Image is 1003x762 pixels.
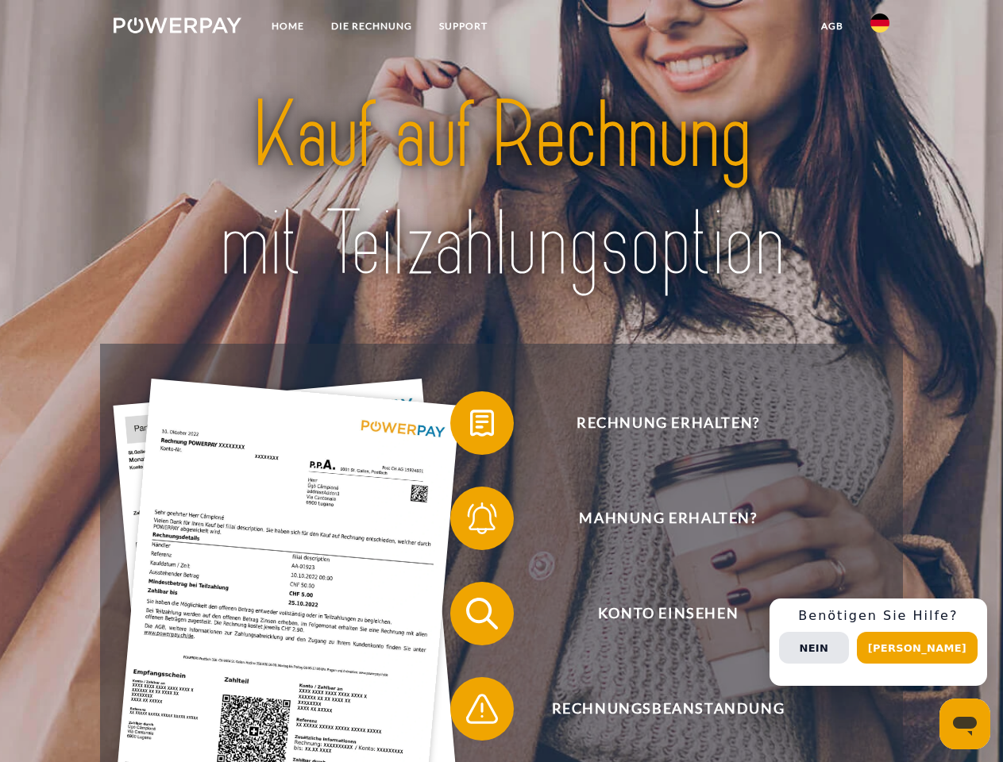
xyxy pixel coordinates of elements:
img: logo-powerpay-white.svg [114,17,241,33]
span: Rechnung erhalten? [473,391,862,455]
a: Home [258,12,318,40]
img: title-powerpay_de.svg [152,76,851,304]
iframe: Schaltfläche zum Öffnen des Messaging-Fensters [939,698,990,749]
button: Rechnungsbeanstandung [450,677,863,741]
button: [PERSON_NAME] [857,632,978,664]
img: de [870,13,889,33]
a: SUPPORT [426,12,501,40]
img: qb_bill.svg [462,403,502,443]
h3: Benötigen Sie Hilfe? [779,608,978,624]
a: agb [808,12,857,40]
button: Rechnung erhalten? [450,391,863,455]
span: Konto einsehen [473,582,862,645]
a: DIE RECHNUNG [318,12,426,40]
img: qb_search.svg [462,594,502,633]
img: qb_warning.svg [462,689,502,729]
span: Rechnungsbeanstandung [473,677,862,741]
button: Nein [779,632,849,664]
span: Mahnung erhalten? [473,487,862,550]
img: qb_bell.svg [462,498,502,538]
div: Schnellhilfe [770,598,987,686]
button: Konto einsehen [450,582,863,645]
button: Mahnung erhalten? [450,487,863,550]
